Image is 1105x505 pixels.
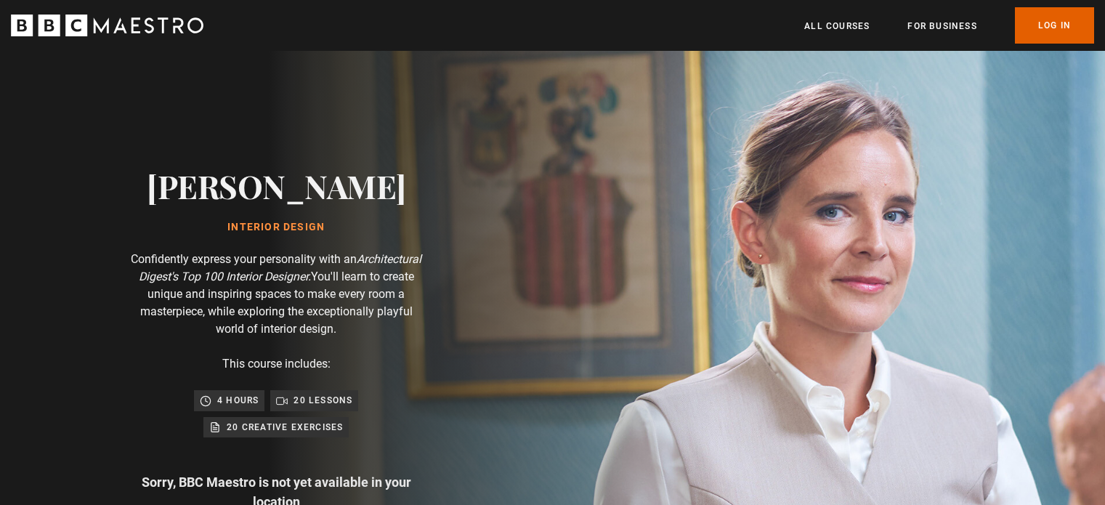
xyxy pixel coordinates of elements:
a: For business [907,19,976,33]
p: This course includes: [222,355,331,373]
h1: Interior Design [147,222,406,233]
h2: [PERSON_NAME] [147,167,406,204]
a: All Courses [804,19,870,33]
svg: BBC Maestro [11,15,203,36]
nav: Primary [804,7,1094,44]
p: 20 creative exercises [227,420,343,435]
p: 4 hours [217,393,259,408]
a: Log In [1015,7,1094,44]
p: 20 lessons [294,393,352,408]
p: Confidently express your personality with an You'll learn to create unique and inspiring spaces t... [131,251,421,338]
